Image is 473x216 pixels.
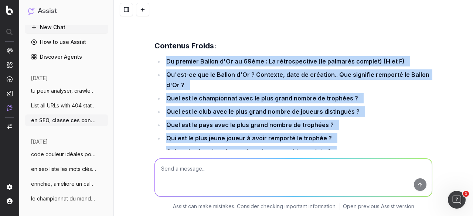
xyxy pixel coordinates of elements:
[25,148,108,160] button: code couleur idéales pour un diagramme d
[31,75,48,82] span: [DATE]
[166,148,331,155] strong: Qui est le plus vieux joueur à avoir remporté le trophée ?
[7,90,13,96] img: Studio
[166,121,334,128] strong: Quel est le pays avec le plus grand nombre de trophées ?
[463,191,469,197] span: 1
[31,102,96,109] span: List all URLs with 404 status code from
[31,117,96,124] span: en SEO, classe ces contenus en chaud fro
[166,71,431,89] strong: Qu'est-ce que le Ballon d'Or ? Contexte, date de création.. Que signifie remporté le Ballon d'Or ?
[166,95,358,102] strong: Quel est le championnat avec le plus grand nombre de trophées ?
[25,163,108,175] button: en seo liste les mots clés de l'event :
[25,85,108,97] button: tu peux analyser, crawler rapidement un
[31,165,96,173] span: en seo liste les mots clés de l'event :
[166,108,360,115] strong: Quel est le club avec le plus grand nombre de joueurs distingués ?
[31,138,48,145] span: [DATE]
[166,134,332,142] strong: Qui est le plus jeune joueur à avoir remporté le trophée ?
[25,36,108,48] a: How to use Assist
[7,124,12,129] img: Switch project
[7,184,13,190] img: Setting
[25,178,108,190] button: enrichie, améliore un calendrier pour le
[25,114,108,126] button: en SEO, classe ces contenus en chaud fro
[6,6,13,15] img: Botify logo
[25,51,108,63] a: Discover Agents
[25,193,108,205] button: le championnat du monde masculin de vole
[31,180,96,188] span: enrichie, améliore un calendrier pour le
[28,6,105,16] button: Assist
[343,203,414,210] a: Open previous Assist version
[154,41,214,50] strong: Contenus Froids
[7,76,13,82] img: Activation
[31,195,96,202] span: le championnat du monde masculin de vole
[31,87,96,95] span: tu peux analyser, crawler rapidement un
[7,48,13,54] img: Analytics
[154,40,432,52] h3: :
[7,104,13,111] img: Assist
[166,58,405,65] strong: Du premier Ballon d'Or au 69ème : La rétrospective (le palmarès complet) (H et F)
[25,21,108,33] button: New Chat
[7,62,13,68] img: Intelligence
[25,100,108,112] button: List all URLs with 404 status code from
[31,151,96,158] span: code couleur idéales pour un diagramme d
[28,7,35,14] img: Assist
[448,191,466,209] iframe: Intercom live chat
[38,6,57,16] h1: Assist
[173,203,337,210] p: Assist can make mistakes. Consider checking important information.
[7,198,13,204] img: My account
